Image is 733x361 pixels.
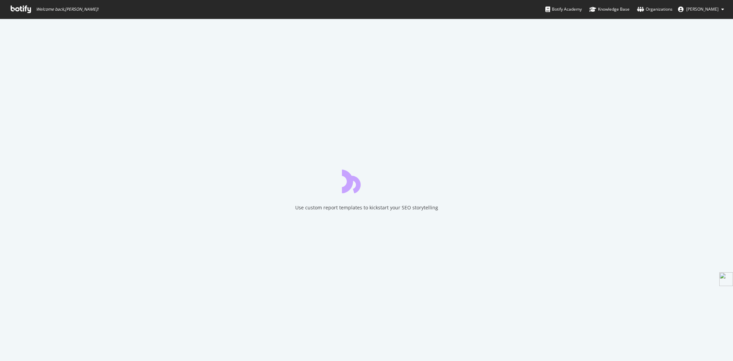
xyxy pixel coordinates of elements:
[342,168,391,193] div: animation
[545,6,582,13] div: Botify Academy
[686,6,719,12] span: Matthew Edgar
[637,6,673,13] div: Organizations
[36,7,98,12] span: Welcome back, [PERSON_NAME] !
[589,6,630,13] div: Knowledge Base
[719,272,733,286] img: side-widget.svg
[295,204,438,211] div: Use custom report templates to kickstart your SEO storytelling
[673,4,730,15] button: [PERSON_NAME]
